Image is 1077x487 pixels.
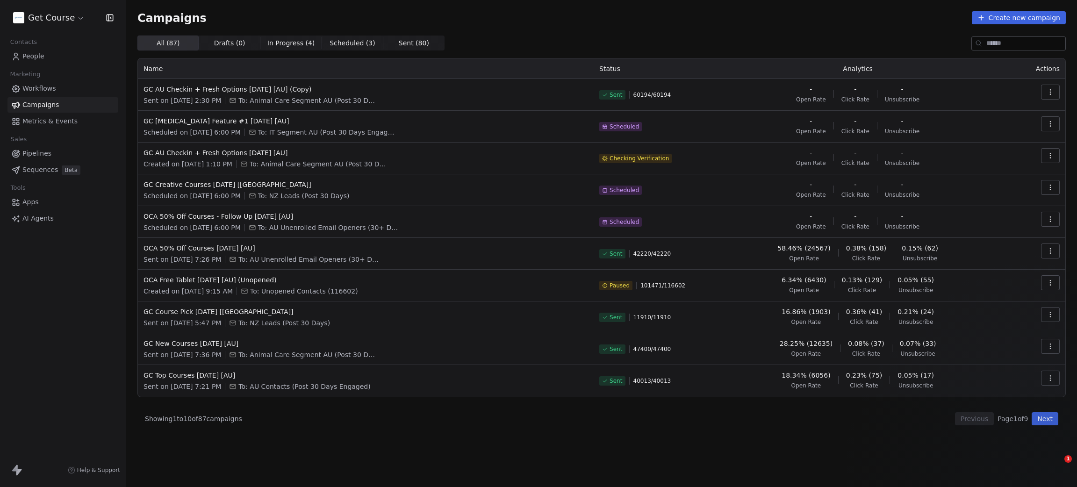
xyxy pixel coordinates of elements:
span: To: NZ Leads (Post 30 Days) [238,318,330,328]
span: 0.07% (33) [900,339,936,348]
span: To: IT Segment AU (Post 30 Days Engaged) + 3 more [258,128,398,137]
span: Scheduled on [DATE] 6:00 PM [144,128,241,137]
span: Sent [610,377,622,385]
span: 0.13% (129) [842,275,883,285]
span: Click Rate [852,255,880,262]
span: - [901,180,904,189]
span: Open Rate [789,255,819,262]
span: Unsubscribe [885,223,919,230]
span: - [901,85,904,94]
span: Sales [7,132,31,146]
span: Created on [DATE] 1:10 PM [144,159,232,169]
span: 1 [1064,455,1072,463]
span: Sent on [DATE] 7:21 PM [144,382,221,391]
span: Apps [22,197,39,207]
a: Metrics & Events [7,114,118,129]
span: 11910 / 11910 [633,314,671,321]
span: 0.23% (75) [846,371,883,380]
span: To: AU Unenrolled Email Openers (30+ Day Old Leads) [238,255,379,264]
span: To: Animal Care Segment AU (Post 30 Days Engaged) + 2 more [238,350,379,359]
span: Click Rate [850,382,878,389]
span: Campaigns [22,100,59,110]
th: Analytics [711,58,1005,79]
span: Scheduled on [DATE] 6:00 PM [144,191,241,201]
span: Open Rate [796,159,826,167]
span: - [854,180,856,189]
span: Sent ( 80 ) [399,38,429,48]
span: To: NZ Leads (Post 30 Days) [258,191,350,201]
span: Open Rate [796,96,826,103]
a: Workflows [7,81,118,96]
span: Sent [610,314,622,321]
th: Name [138,58,594,79]
span: To: Animal Care Segment AU (Post 30 Days Engaged) + 6 more [238,96,379,105]
span: Click Rate [841,159,869,167]
span: 18.34% (6056) [782,371,830,380]
span: GC AU Checkin + Fresh Options [DATE] [AU] [144,148,588,158]
span: Open Rate [796,223,826,230]
span: Pipelines [22,149,51,158]
span: - [901,212,904,221]
span: Contacts [6,35,41,49]
span: AI Agents [22,214,54,223]
span: 16.86% (1903) [782,307,830,316]
span: Scheduled ( 3 ) [330,38,375,48]
span: Sent [610,91,622,99]
span: OCA 50% Off Courses [DATE] [AU] [144,243,588,253]
span: OCA Free Tablet [DATE] [AU] (Unopened) [144,275,588,285]
span: 6.34% (6430) [782,275,826,285]
span: 0.08% (37) [848,339,884,348]
span: 58.46% (24567) [777,243,830,253]
span: Click Rate [848,286,876,294]
span: - [810,116,812,126]
span: 0.05% (17) [897,371,934,380]
span: Checking Verification [610,155,669,162]
span: - [854,85,856,94]
span: - [901,116,904,126]
span: 0.36% (41) [846,307,883,316]
span: Click Rate [841,96,869,103]
a: Apps [7,194,118,210]
span: GC Top Courses [DATE] [AU] [144,371,588,380]
button: Get Course [11,10,86,26]
span: - [854,116,856,126]
span: Scheduled [610,186,639,194]
span: GC Creative Courses [DATE] [[GEOGRAPHIC_DATA]] [144,180,588,189]
span: Open Rate [796,128,826,135]
span: Unsubscribe [885,96,919,103]
span: GC [MEDICAL_DATA] Feature #1 [DATE] [AU] [144,116,588,126]
a: SequencesBeta [7,162,118,178]
span: Drafts ( 0 ) [214,38,245,48]
span: Click Rate [852,350,880,358]
span: Marketing [6,67,44,81]
span: Sent [610,250,622,258]
span: Unsubscribe [885,191,919,199]
span: - [810,148,812,158]
span: People [22,51,44,61]
span: Unsubscribe [885,159,919,167]
span: To: AU Contacts (Post 30 Days Engaged) [238,382,370,391]
span: Click Rate [841,191,869,199]
span: GC Course Pick [DATE] [[GEOGRAPHIC_DATA]] [144,307,588,316]
span: Unsubscribe [898,286,933,294]
span: Created on [DATE] 9:15 AM [144,286,233,296]
span: Open Rate [796,191,826,199]
span: Unsubscribe [898,382,933,389]
span: Sent on [DATE] 2:30 PM [144,96,221,105]
span: 0.15% (62) [902,243,938,253]
span: - [901,148,904,158]
span: Unsubscribe [900,350,935,358]
span: Unsubscribe [898,318,933,326]
span: Sequences [22,165,58,175]
span: 101471 / 116602 [640,282,685,289]
span: Metrics & Events [22,116,78,126]
span: - [810,85,812,94]
span: 47400 / 47400 [633,345,671,353]
span: Get Course [28,12,75,24]
span: Unsubscribe [885,128,919,135]
span: 40013 / 40013 [633,377,671,385]
a: People [7,49,118,64]
a: Pipelines [7,146,118,161]
span: GC AU Checkin + Fresh Options [DATE] [AU] (Copy) [144,85,588,94]
a: Help & Support [68,466,120,474]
